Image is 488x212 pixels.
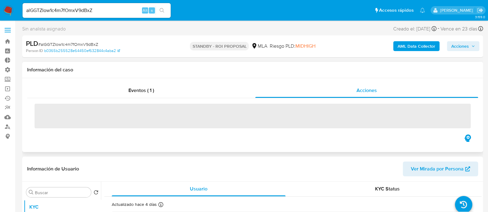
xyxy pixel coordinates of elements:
div: MLA [251,43,267,50]
span: ‌ [35,104,471,128]
span: Accesos rápidos [379,7,414,14]
span: Sin analista asignado [22,26,66,32]
b: AML Data Collector [398,41,435,51]
h1: Información de Usuario [27,166,79,172]
span: Acciones [451,41,469,51]
input: Buscar usuario o caso... [23,6,171,14]
span: Eventos ( 1 ) [128,87,154,94]
a: Notificaciones [420,8,425,13]
button: Volver al orden por defecto [94,190,98,197]
span: Vence en 23 días [440,26,477,32]
p: Actualizado hace 4 días [112,202,157,207]
p: STANDBY - ROI PROPOSAL [190,42,249,50]
button: Acciones [447,41,479,51]
span: Ver Mirada por Persona [411,162,464,176]
h1: Información del caso [27,67,478,73]
span: Acciones [357,87,377,94]
button: Ver Mirada por Persona [403,162,478,176]
span: MIDHIGH [295,42,315,50]
b: PLD [26,38,38,48]
span: # alGGTZIow1c4m7fOmxV9dBxZ [38,41,98,47]
span: Alt [143,7,148,13]
span: - [438,25,439,33]
div: Creado el: [DATE] [393,25,436,33]
p: emmanuel.vitiello@mercadolibre.com [440,7,475,13]
span: Riesgo PLD: [269,43,315,50]
button: search-icon [156,6,168,15]
a: b0365b255528e64450ef632844c4aba2 [44,48,120,54]
button: Buscar [29,190,34,195]
span: KYC Status [375,185,400,192]
span: Usuario [190,185,207,192]
a: Salir [477,7,483,14]
input: Buscar [35,190,89,195]
span: s [151,7,153,13]
button: AML Data Collector [393,41,440,51]
b: Person ID [26,48,43,54]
